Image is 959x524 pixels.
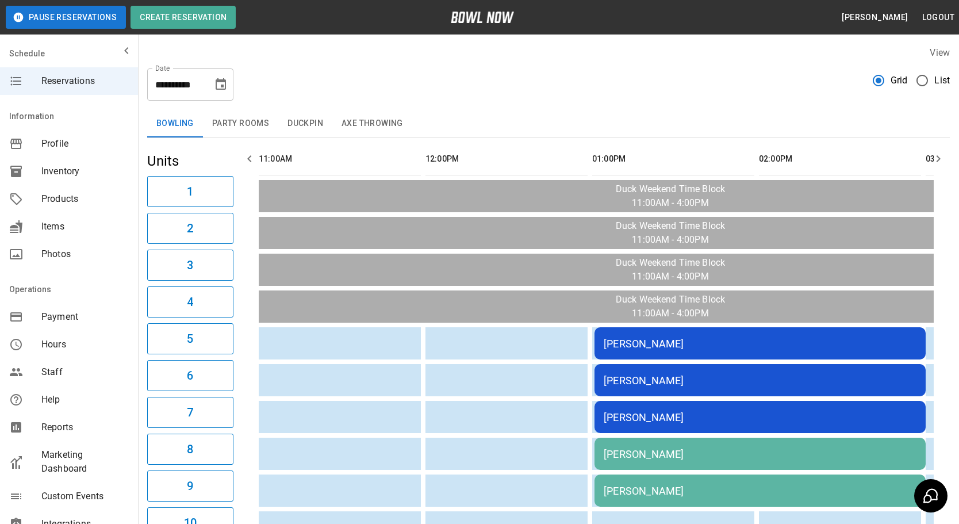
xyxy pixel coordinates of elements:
button: Axe Throwing [332,110,412,137]
span: Grid [891,74,908,87]
button: Bowling [147,110,203,137]
h6: 7 [187,403,193,422]
button: Pause Reservations [6,6,126,29]
button: 5 [147,323,233,354]
h6: 4 [187,293,193,311]
span: List [934,74,950,87]
span: Help [41,393,129,407]
h6: 6 [187,366,193,385]
div: [PERSON_NAME] [604,411,916,423]
span: Payment [41,310,129,324]
button: 9 [147,471,233,502]
h6: 5 [187,330,193,348]
th: 02:00PM [759,143,921,175]
h6: 1 [187,182,193,201]
span: Inventory [41,165,129,178]
button: 2 [147,213,233,244]
label: View [930,47,950,58]
th: 01:00PM [592,143,754,175]
button: [PERSON_NAME] [837,7,912,28]
div: [PERSON_NAME] [604,448,916,460]
span: Items [41,220,129,234]
th: 12:00PM [425,143,588,175]
button: Duckpin [278,110,332,137]
button: 7 [147,397,233,428]
span: Reservations [41,74,129,88]
span: Hours [41,338,129,351]
span: Photos [41,247,129,261]
button: 1 [147,176,233,207]
span: Products [41,192,129,206]
button: 6 [147,360,233,391]
div: [PERSON_NAME] [604,338,916,350]
span: Custom Events [41,489,129,503]
button: Party Rooms [203,110,278,137]
th: 11:00AM [259,143,421,175]
button: 4 [147,286,233,318]
span: Marketing Dashboard [41,448,129,476]
button: Logout [918,7,959,28]
h5: Units [147,152,233,170]
button: Create Reservation [131,6,236,29]
div: inventory tabs [147,110,950,137]
span: Profile [41,137,129,151]
h6: 2 [187,219,193,238]
div: [PERSON_NAME] [604,374,916,387]
h6: 9 [187,477,193,495]
button: 3 [147,250,233,281]
img: logo [451,12,514,23]
span: Staff [41,365,129,379]
h6: 3 [187,256,193,274]
div: [PERSON_NAME] [604,485,916,497]
h6: 8 [187,440,193,458]
button: Choose date, selected date is Oct 11, 2025 [209,73,232,96]
span: Reports [41,420,129,434]
button: 8 [147,434,233,465]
